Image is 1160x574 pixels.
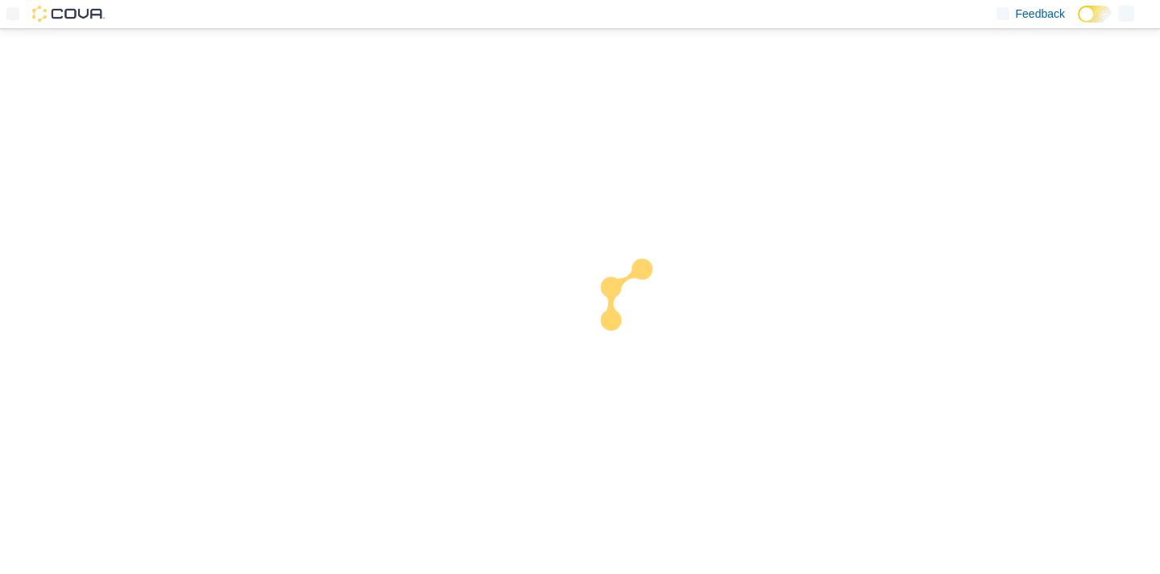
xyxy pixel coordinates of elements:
input: Dark Mode [1078,6,1112,23]
img: Cova [32,6,105,22]
img: cova-loader [580,247,701,368]
span: Feedback [1016,6,1065,22]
